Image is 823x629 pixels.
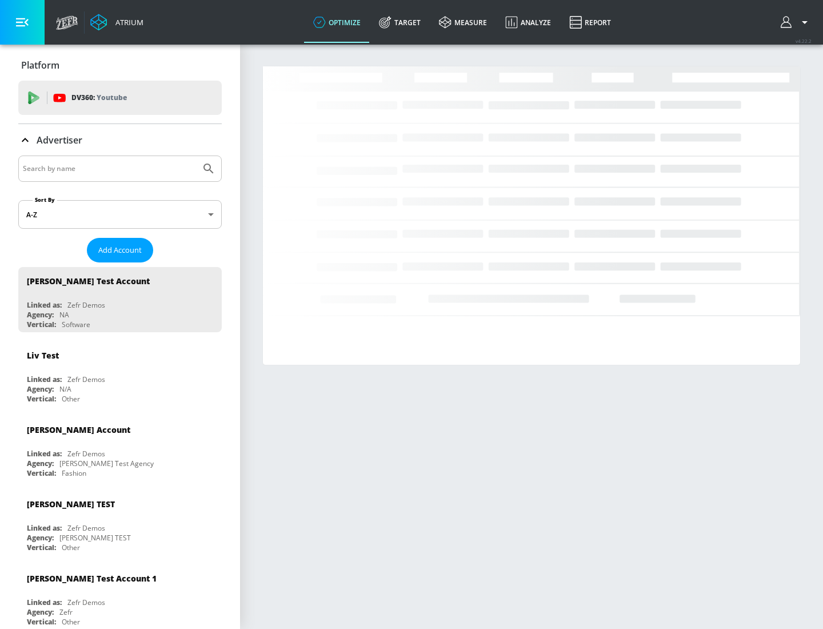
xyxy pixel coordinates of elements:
span: Add Account [98,244,142,257]
div: [PERSON_NAME] TEST [59,533,131,543]
div: Software [62,320,90,329]
div: Vertical: [27,320,56,329]
div: [PERSON_NAME] Test AccountLinked as:Zefr DemosAgency:NAVertical:Software [18,267,222,332]
div: Atrium [111,17,143,27]
div: Advertiser [18,124,222,156]
a: Atrium [90,14,143,31]
div: Liv TestLinked as:Zefr DemosAgency:N/AVertical:Other [18,341,222,407]
p: DV360: [71,91,127,104]
div: Platform [18,49,222,81]
div: Zefr Demos [67,300,105,310]
div: DV360: Youtube [18,81,222,115]
label: Sort By [33,196,57,204]
div: Vertical: [27,617,56,627]
div: [PERSON_NAME] AccountLinked as:Zefr DemosAgency:[PERSON_NAME] Test AgencyVertical:Fashion [18,416,222,481]
button: Add Account [87,238,153,262]
div: Other [62,394,80,404]
div: Agency: [27,533,54,543]
div: [PERSON_NAME] Test Account [27,276,150,286]
div: Agency: [27,607,54,617]
div: A-Z [18,200,222,229]
p: Youtube [97,91,127,103]
a: measure [430,2,496,43]
div: [PERSON_NAME] Test Agency [59,459,154,468]
div: Linked as: [27,375,62,384]
a: Analyze [496,2,560,43]
div: Other [62,543,80,552]
p: Platform [21,59,59,71]
div: [PERSON_NAME] TESTLinked as:Zefr DemosAgency:[PERSON_NAME] TESTVertical:Other [18,490,222,555]
a: optimize [304,2,370,43]
div: [PERSON_NAME] Test Account 1 [27,573,157,584]
input: Search by name [23,161,196,176]
div: Linked as: [27,598,62,607]
div: Vertical: [27,394,56,404]
span: v 4.22.2 [796,38,812,44]
div: Zefr [59,607,73,617]
a: Target [370,2,430,43]
div: Agency: [27,310,54,320]
div: Zefr Demos [67,449,105,459]
div: NA [59,310,69,320]
div: Agency: [27,384,54,394]
div: Linked as: [27,300,62,310]
div: Vertical: [27,468,56,478]
div: N/A [59,384,71,394]
div: [PERSON_NAME] Account [27,424,130,435]
div: Vertical: [27,543,56,552]
div: Linked as: [27,523,62,533]
div: Fashion [62,468,86,478]
p: Advertiser [37,134,82,146]
div: Linked as: [27,449,62,459]
div: Zefr Demos [67,523,105,533]
div: Zefr Demos [67,598,105,607]
div: Other [62,617,80,627]
div: Liv Test [27,350,59,361]
a: Report [560,2,620,43]
div: Agency: [27,459,54,468]
div: Zefr Demos [67,375,105,384]
div: [PERSON_NAME] TEST [27,499,115,509]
